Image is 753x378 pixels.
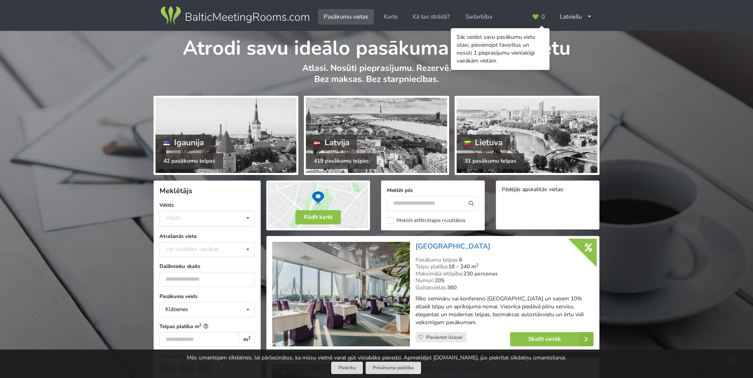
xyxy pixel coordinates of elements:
a: Lietuva 31 pasākumu telpas [455,96,599,175]
a: Privātuma politika [366,362,421,374]
button: Piekrītu [331,362,363,374]
label: Meklēt atfiltrētajos rezultātos [387,217,465,224]
div: 42 pasākumu telpas [156,153,223,169]
div: Lietuva [457,135,511,150]
span: Pievienot izlasei [426,334,463,340]
div: Igaunija [156,135,212,150]
p: Atlasi. Nosūti pieprasījumu. Rezervē. Bez maksas. Bez starpniecības. [154,63,599,93]
div: Numuri: [415,277,594,284]
strong: 6 [459,256,462,264]
a: Latvija 419 pasākumu telpas [304,96,449,175]
a: Karte [378,9,403,25]
div: 31 pasākumu telpas [457,153,524,169]
div: Gultasvietas: [415,284,594,291]
div: Telpu platība: [415,263,594,270]
div: m [239,332,255,347]
label: Pasākuma veids [159,293,255,300]
label: Valsts [159,201,255,209]
div: Latvija [306,135,357,150]
sup: 2 [476,262,478,268]
div: Var izvēlēties vairākas [163,245,237,254]
div: 419 pasākumu telpas [306,153,377,169]
span: 0 [541,14,545,20]
img: Rādīt kartē [266,180,370,230]
strong: 205 [435,277,444,284]
p: Rīko semināru vai konferenci [GEOGRAPHIC_DATA] un saņem 10% atlaidi telpu un aprīkojuma nomai. Vi... [415,295,594,327]
a: Skatīt vairāk [510,332,594,346]
label: Atrašanās vieta [159,232,255,240]
img: Baltic Meeting Rooms [159,5,311,27]
div: Valsts [165,215,181,221]
div: Maksimālā ietilpība: [415,270,594,277]
label: Meklēt pēc [387,186,479,194]
a: [GEOGRAPHIC_DATA] [415,241,490,251]
div: Sāc veidot savu pasākumu vietu izlasi, pievienojot favorītus un nosūti 1 pieprasījumu vienlaicīgi... [457,33,544,65]
a: Pasākumu vietas [318,9,374,25]
strong: 18 - 240 m [448,263,478,270]
label: Dalībnieku skaits [159,262,255,270]
button: Rādīt kartē [296,210,341,224]
a: Kā tas strādā? [407,9,455,25]
strong: 230 personas [463,270,498,277]
div: Latviešu [554,9,597,25]
img: Viesnīca | Rīga | Riga Islande Hotel [272,242,410,347]
sup: 2 [248,335,250,341]
label: Telpas platība m [159,323,255,331]
div: Pēdējās apskatītās vietas: [502,186,594,194]
span: Meklētājs [159,186,192,196]
a: Sadarbība [460,9,498,25]
h1: Atrodi savu ideālo pasākuma norises vietu [154,31,599,61]
div: Klātienes [165,307,188,312]
strong: 360 [447,284,457,291]
a: Igaunija 42 pasākumu telpas [154,96,298,175]
sup: 2 [199,322,201,327]
div: Pasākumu telpas: [415,256,594,264]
